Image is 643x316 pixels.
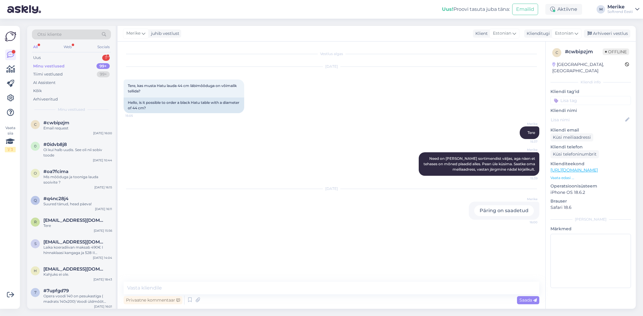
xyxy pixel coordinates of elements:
[424,156,536,172] span: Need on [PERSON_NAME] sortimendist väljas, aga näen et tehases on mõned plaadid alles. Pean üle k...
[43,174,112,185] div: Mis mõõduga ja tooniga lauda sooivite ?
[124,296,182,304] div: Privaatne kommentaar
[550,167,598,173] a: [URL][DOMAIN_NAME]
[43,169,68,174] span: #oa7fcima
[34,198,37,203] span: q
[93,277,112,282] div: [DATE] 18:43
[33,63,65,69] div: Minu vestlused
[124,64,539,69] div: [DATE]
[32,43,39,51] div: All
[550,189,631,196] p: iPhone OS 18.6.2
[124,98,244,113] div: Hello, is it possible to order a black Hatu table with a diameter of 44 cm?
[493,30,511,37] span: Estonian
[515,176,537,181] span: 15:39
[556,50,558,55] span: c
[126,30,140,37] span: Merike
[43,218,106,223] span: reet@restor.ee
[5,31,16,42] img: Askly Logo
[550,79,631,85] div: Kliendi info
[43,142,67,147] span: #0idvb8j8
[34,144,36,148] span: 0
[524,30,550,37] div: Klienditugi
[125,113,148,118] span: 15:05
[43,223,112,228] div: Tere
[442,6,453,12] b: Uus!
[474,205,534,216] div: Päring on saadetud
[33,88,42,94] div: Kõik
[603,48,629,55] span: Offline
[33,71,63,77] div: Tiimi vestlused
[94,185,112,190] div: [DATE] 16:15
[93,256,112,260] div: [DATE] 14:04
[519,297,537,303] span: Saada
[62,43,73,51] div: Web
[94,304,112,309] div: [DATE] 16:01
[550,133,593,141] div: Küsi meiliaadressi
[442,6,510,13] div: Proovi tasuta juba täna:
[97,71,110,77] div: 99+
[58,107,85,112] span: Minu vestlused
[550,198,631,204] p: Brauser
[43,147,112,158] div: Oi kui halb uudis. See oli nii sobiv toode
[94,228,112,233] div: [DATE] 15:56
[43,120,69,125] span: #cwbipzjm
[607,5,639,14] a: MerikeSoftrend Eesti
[96,43,111,51] div: Socials
[550,150,599,158] div: Küsi telefoninumbrit
[550,204,631,211] p: Safari 18.6
[93,131,112,135] div: [DATE] 16:00
[515,122,537,126] span: Merike
[102,55,110,61] div: 1
[550,183,631,189] p: Operatsioonisüsteem
[43,272,112,277] div: Kahjuks ei ole.
[550,144,631,150] p: Kliendi telefon
[551,116,624,123] input: Lisa nimi
[34,290,36,295] span: 7
[550,107,631,114] p: Kliendi nimi
[149,30,179,37] div: juhib vestlust
[43,245,112,256] div: Laika koeradiivan maksab 490€ I hinnaklaasi kangaga ja 528 II hinnaklassi kangaga
[550,88,631,95] p: Kliendi tag'id
[550,127,631,133] p: Kliendi email
[34,220,37,224] span: r
[34,241,36,246] span: s
[95,207,112,211] div: [DATE] 16:11
[597,5,605,14] div: M
[43,293,112,304] div: Opera voodi 140 on pesukastiga ( madrats 140x200) Voodi üldmõõt 150x200
[34,268,37,273] span: h
[43,196,68,201] span: #q4nc28j4
[607,9,633,14] div: Softrend Eesti
[5,147,16,152] div: 1 / 3
[515,139,537,144] span: 15:37
[550,226,631,232] p: Märkmed
[607,5,633,9] div: Merike
[34,171,37,175] span: o
[550,217,631,222] div: [PERSON_NAME]
[128,83,238,93] span: Tere, kas musta Hatu lauda 44 cm läbimõõduga on võimalik tellida?
[33,96,58,102] div: Arhiveeritud
[555,30,573,37] span: Estonian
[552,61,625,74] div: [GEOGRAPHIC_DATA], [GEOGRAPHIC_DATA]
[550,175,631,181] p: Vaata edasi ...
[37,31,61,38] span: Otsi kliente
[43,125,112,131] div: Email request
[565,48,603,55] div: # cwbipzjm
[96,63,110,69] div: 99+
[124,51,539,57] div: Vestlus algas
[512,4,538,15] button: Emailid
[33,80,55,86] div: AI Assistent
[34,122,37,127] span: c
[528,130,535,135] span: Tere
[33,55,41,61] div: Uus
[584,29,630,38] div: Arhiveeri vestlus
[545,4,582,15] div: Aktiivne
[515,147,537,152] span: Merike
[43,288,69,293] span: #7upfgd79
[43,201,112,207] div: Suured tänud, head päeva!
[515,197,537,201] span: Merike
[124,186,539,191] div: [DATE]
[515,220,537,225] span: 16:00
[550,96,631,105] input: Lisa tag
[550,161,631,167] p: Klienditeekond
[43,266,106,272] span: heleriinr@gmail.com
[473,30,488,37] div: Klient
